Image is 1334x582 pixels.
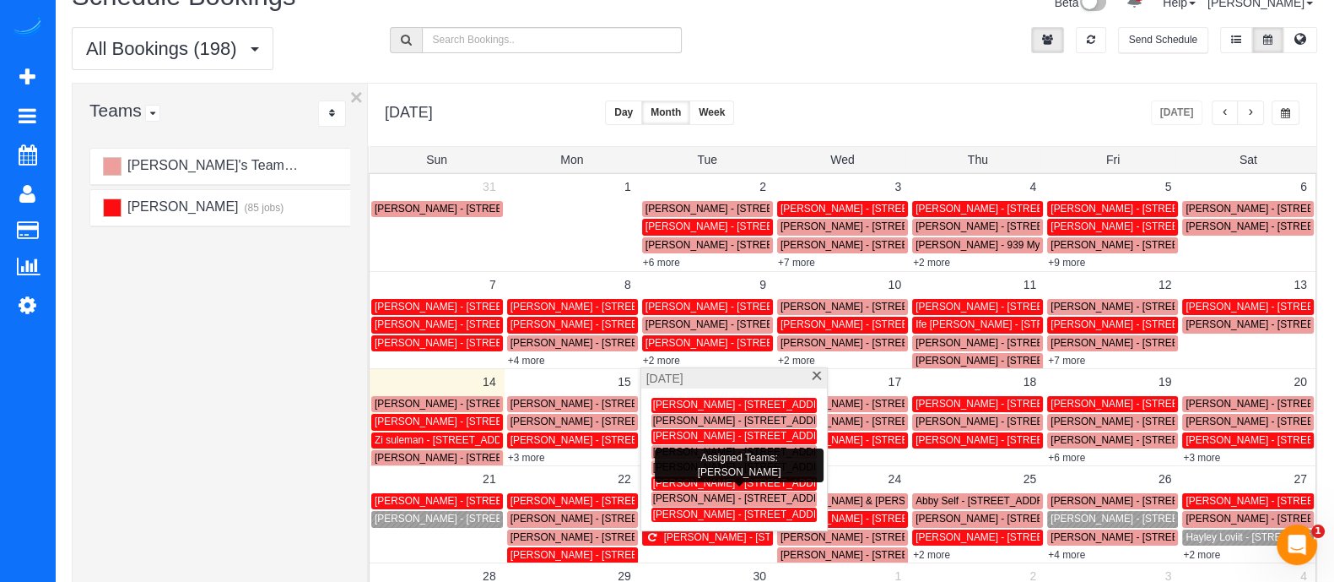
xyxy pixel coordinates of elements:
span: [PERSON_NAME] - [STREET_ADDRESS] [375,301,565,313]
a: 2 [751,174,775,199]
span: All Bookings (198) [86,38,246,59]
a: 15 [609,369,640,394]
div: ... [318,101,346,127]
h2: [DATE] [385,101,433,122]
span: [PERSON_NAME] - [STREET_ADDRESS][PERSON_NAME][PERSON_NAME] [780,531,1137,543]
span: [PERSON_NAME] - [STREET_ADDRESS], [GEOGRAPHIC_DATA], [GEOGRAPHIC_DATA] 30078 [510,301,952,313]
span: [PERSON_NAME] - [STREET_ADDRESS][PERSON_NAME] [915,355,1189,367]
a: 6 [1292,174,1315,199]
span: [PERSON_NAME] - [STREET_ADDRESS] [510,337,701,349]
a: +2 more [913,257,950,269]
small: (108 jobs) [288,160,335,172]
span: [PERSON_NAME] - [STREET_ADDRESS] [375,416,565,427]
iframe: Intercom live chat [1277,525,1317,565]
span: [PERSON_NAME] [125,199,238,214]
a: 5 [1157,174,1180,199]
span: Fri [1106,153,1120,166]
span: [PERSON_NAME] - [STREET_ADDRESS] [780,239,971,251]
span: [PERSON_NAME] - [STREET_ADDRESS] [653,509,844,520]
a: 14 [474,369,505,394]
span: Zi suleman - [STREET_ADDRESS][PERSON_NAME][PERSON_NAME] [375,434,697,446]
span: [PERSON_NAME] - [STREET_ADDRESS] [645,220,836,232]
span: [PERSON_NAME] - [STREET_ADDRESS][PERSON_NAME] [375,452,648,464]
span: [PERSON_NAME] - [STREET_ADDRESS] [780,513,971,525]
a: +3 more [1183,452,1220,464]
span: Teams [89,101,142,120]
span: [PERSON_NAME] - [STREET_ADDRESS][PERSON_NAME] [1050,398,1324,410]
span: [PERSON_NAME] - [STREET_ADDRESS] [375,513,565,525]
a: 8 [616,272,640,297]
a: +2 more [913,549,950,561]
a: 31 [474,174,505,199]
span: [PERSON_NAME] - [STREET_ADDRESS][PERSON_NAME] [1050,513,1324,525]
a: +3 more [508,452,545,464]
a: +2 more [1183,549,1220,561]
span: [PERSON_NAME] - [STREET_ADDRESS] [780,220,971,232]
a: +4 more [1048,549,1085,561]
span: [PERSON_NAME] - [STREET_ADDRESS][PERSON_NAME] [510,549,784,561]
span: [PERSON_NAME] - [STREET_ADDRESS] [1050,301,1241,313]
span: [PERSON_NAME] - [STREET_ADDRESS][PERSON_NAME] [653,446,926,458]
span: [PERSON_NAME] - [STREET_ADDRESS] [375,337,565,349]
span: [PERSON_NAME] - [STREET_ADDRESS] [1050,434,1241,446]
span: Thu [968,153,988,166]
span: [PERSON_NAME] - [STREET_ADDRESS][PERSON_NAME] [780,203,1054,215]
button: × [350,86,363,108]
a: 13 [1285,272,1315,297]
button: Month [641,101,690,125]
span: [PERSON_NAME] - [STREET_ADDRESS] [664,531,855,543]
span: [PERSON_NAME] - [STREET_ADDRESS] [915,301,1106,313]
span: [PERSON_NAME] - [STREET_ADDRESS] [645,301,836,313]
span: [PERSON_NAME] - [STREET_ADDRESS][PERSON_NAME] [1050,239,1324,251]
a: 11 [1015,272,1045,297]
a: 27 [1285,466,1315,492]
a: +7 more [778,257,815,269]
a: 18 [1015,369,1045,394]
span: [PERSON_NAME] - [STREET_ADDRESS] [645,203,836,215]
span: [PERSON_NAME] - [STREET_ADDRESS] [1050,495,1241,507]
span: [PERSON_NAME] - [STREET_ADDRESS] [915,398,1106,410]
a: 3 [886,174,910,199]
span: [PERSON_NAME] - [STREET_ADDRESS] [653,399,844,411]
span: [PERSON_NAME] - [STREET_ADDRESS] [780,318,971,330]
button: Day [605,101,642,125]
div: Assigned Teams: [PERSON_NAME] [655,449,824,482]
button: [DATE] [1151,101,1203,125]
a: 25 [1015,466,1045,492]
span: [PERSON_NAME] - [STREET_ADDRESS] [653,430,844,442]
button: Week [689,101,734,125]
span: [PERSON_NAME] - [STREET_ADDRESS][PERSON_NAME] [510,398,784,410]
span: [PERSON_NAME] - [STREET_ADDRESS][PERSON_NAME][PERSON_NAME] [915,220,1272,232]
span: [PERSON_NAME] - [STREET_ADDRESS] [780,398,971,410]
a: +6 more [1048,452,1085,464]
a: 21 [474,466,505,492]
span: [DATE] [646,370,683,387]
span: Ife [PERSON_NAME] - [STREET_ADDRESS] [915,318,1121,330]
a: 17 [879,369,910,394]
span: Sat [1239,153,1257,166]
span: [PERSON_NAME] - [STREET_ADDRESS] [653,415,844,427]
span: [PERSON_NAME] - [STREET_ADDRESS] [915,434,1106,446]
a: +4 more [508,355,545,367]
span: [PERSON_NAME] - [STREET_ADDRESS] [780,301,971,313]
span: [PERSON_NAME] - [STREET_ADDRESS] [780,434,971,446]
a: 24 [879,466,910,492]
small: (85 jobs) [242,202,284,214]
span: [PERSON_NAME] - [STREET_ADDRESS][PERSON_NAME] [915,416,1189,427]
span: [PERSON_NAME] - [STREET_ADDRESS] [915,203,1106,215]
span: [PERSON_NAME] - [STREET_ADDRESS] [1050,531,1241,543]
span: Tue [697,153,717,166]
a: +7 more [1048,355,1085,367]
a: 4 [1021,174,1045,199]
span: [PERSON_NAME] - [STREET_ADDRESS][PERSON_NAME] [375,398,648,410]
span: [PERSON_NAME] - [STREET_ADDRESS][PERSON_NAME] [510,513,784,525]
span: [PERSON_NAME] - [STREET_ADDRESS][PERSON_NAME] [645,239,919,251]
span: Mon [560,153,583,166]
img: Automaid Logo [10,17,44,41]
span: [PERSON_NAME] - [STREET_ADDRESS] Se, Marietta, GA 30067 [780,337,1078,349]
span: [PERSON_NAME] - [STREET_ADDRESS] [780,416,971,427]
span: [PERSON_NAME]'s Team [125,158,284,172]
span: [PERSON_NAME] - [STREET_ADDRESS][PERSON_NAME][PERSON_NAME] [510,318,867,330]
a: 9 [751,272,775,297]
